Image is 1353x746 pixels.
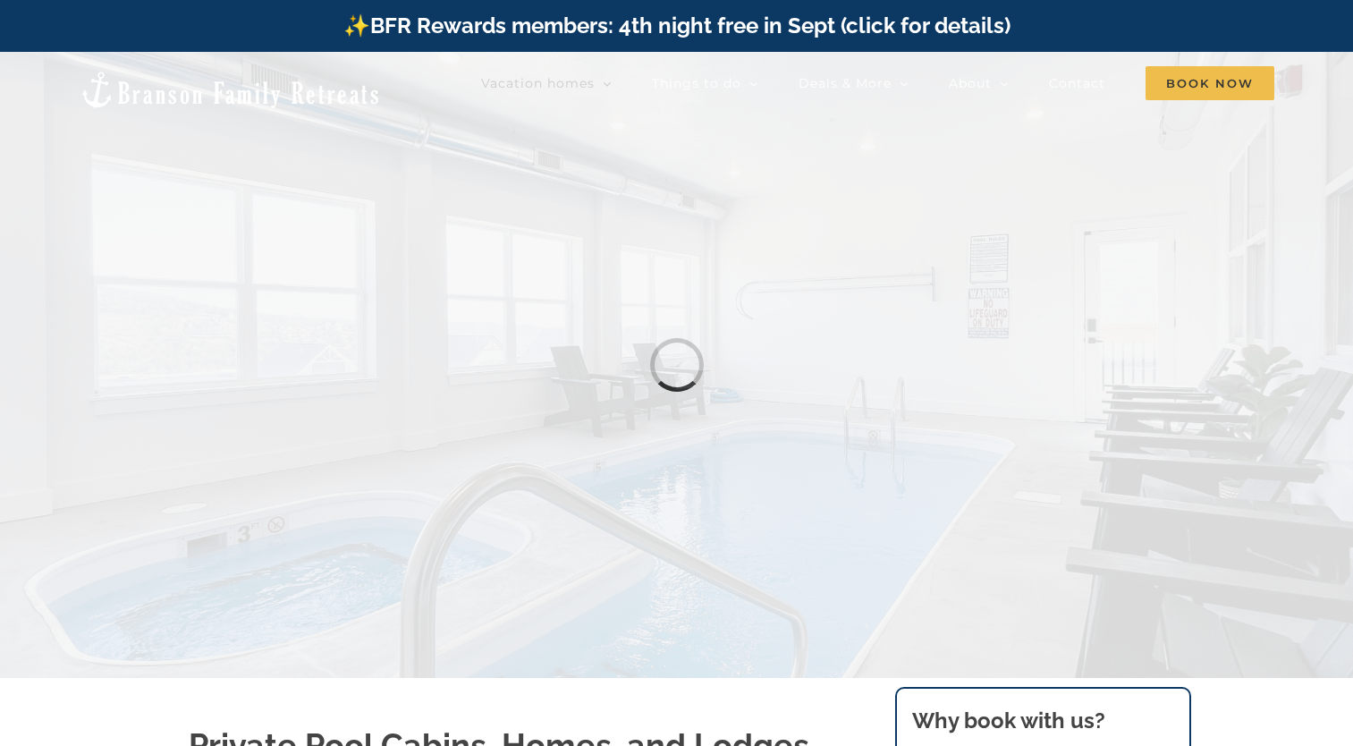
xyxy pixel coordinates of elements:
a: Book Now [1146,65,1274,101]
a: ✨BFR Rewards members: 4th night free in Sept (click for details) [343,13,1011,38]
a: About [949,65,1009,101]
span: Book Now [1146,66,1274,100]
a: Contact [1049,65,1105,101]
span: Things to do [652,77,741,89]
span: About [949,77,992,89]
nav: Main Menu [481,65,1274,101]
span: Deals & More [799,77,892,89]
a: Deals & More [799,65,909,101]
h3: Why book with us? [912,705,1173,737]
a: Things to do [652,65,758,101]
a: Vacation homes [481,65,612,101]
img: Branson Family Retreats Logo [79,70,382,110]
span: Vacation homes [481,77,595,89]
span: Contact [1049,77,1105,89]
